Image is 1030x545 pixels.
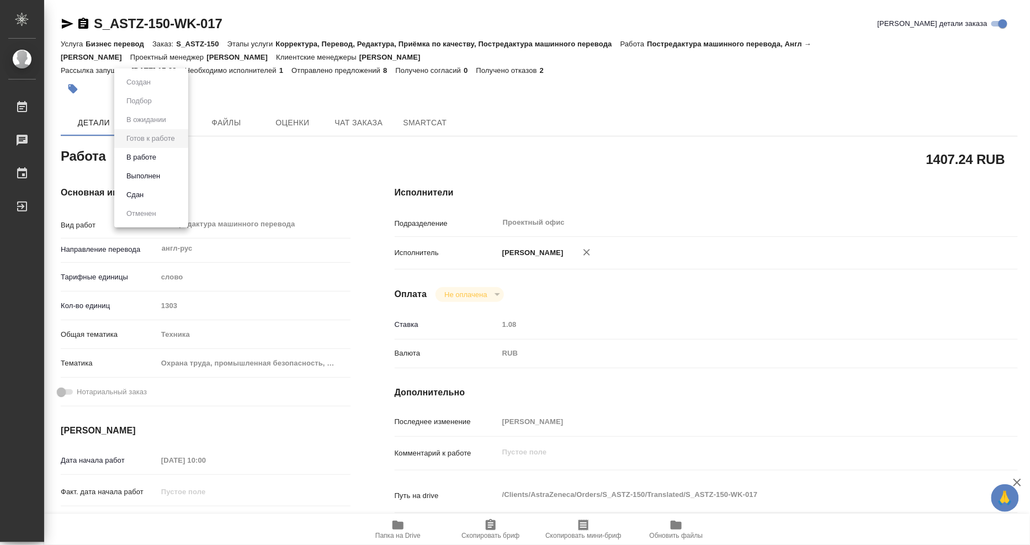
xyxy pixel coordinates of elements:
[123,95,155,107] button: Подбор
[123,133,178,145] button: Готов к работе
[123,114,169,126] button: В ожидании
[123,76,154,88] button: Создан
[123,208,160,220] button: Отменен
[123,151,160,163] button: В работе
[123,170,163,182] button: Выполнен
[123,189,147,201] button: Сдан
